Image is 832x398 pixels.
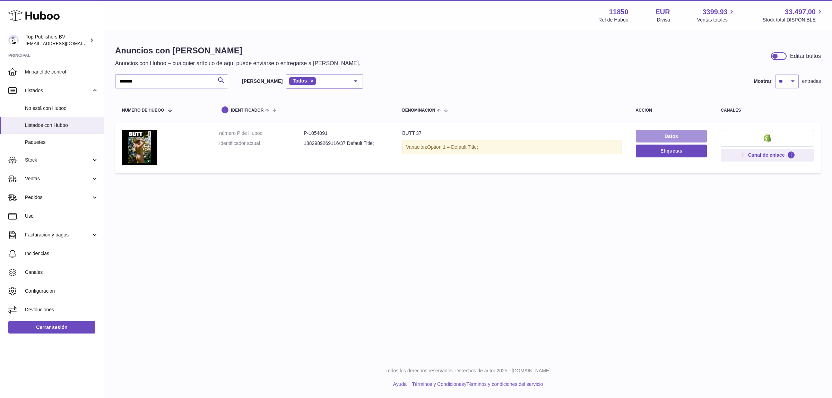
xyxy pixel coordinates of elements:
div: acción [636,108,707,113]
button: Canal de enlace [721,149,814,161]
span: Incidencias [25,250,98,257]
button: Etiquetas [636,145,707,157]
span: Option 1 = Default Title; [427,144,478,150]
span: número de Huboo [122,108,164,113]
dt: número P de Huboo [219,130,304,137]
a: 3399,93 Ventas totales [697,7,736,23]
a: Términos y condiciones del servicio [466,381,543,387]
span: identificador [231,108,263,113]
dd: 1882989269116/37 Default Title; [304,140,388,147]
a: Ayuda [393,381,407,387]
span: Listados [25,87,91,94]
span: Canal de enlace [748,152,785,158]
span: Mi panel de control [25,69,98,75]
span: 33.497,00 [785,7,816,17]
div: Ref de Huboo [598,17,628,23]
span: Facturación y pagos [25,232,91,238]
a: Cerrar sesión [8,321,95,334]
img: shopify-small.png [764,133,771,142]
span: Stock [25,157,91,163]
div: BUTT 37 [402,130,622,137]
label: Mostrar [754,78,771,85]
label: [PERSON_NAME] [242,78,283,85]
span: [EMAIL_ADDRESS][DOMAIN_NAME] [26,41,102,46]
img: internalAdmin-11850@internal.huboo.com [8,35,19,45]
p: Todos los derechos reservados. Derechos de autor 2025 - [DOMAIN_NAME] [110,367,826,374]
span: Devoluciones [25,306,98,313]
div: canales [721,108,814,113]
span: Ventas [25,175,91,182]
span: Pedidos [25,194,91,201]
span: Ventas totales [697,17,736,23]
span: Paquetes [25,139,98,146]
li: y [409,381,543,388]
span: Configuración [25,288,98,294]
span: Uso [25,213,98,219]
span: denominación [402,108,435,113]
strong: 11850 [609,7,629,17]
div: Variación: [402,140,622,154]
p: Anuncios con Huboo – cualquier artículo de aquí puede enviarse o entregarse a [PERSON_NAME]. [115,60,360,67]
span: Todos [293,78,307,84]
a: 33.497,00 Stock total DISPONIBLE [763,7,824,23]
span: No está con Huboo [25,105,98,112]
a: Datos [636,130,707,142]
dt: Identificador actual [219,140,304,147]
span: 3399,93 [702,7,727,17]
span: Canales [25,269,98,276]
strong: EUR [656,7,670,17]
span: entradas [802,78,821,85]
div: Divisa [657,17,670,23]
span: Stock total DISPONIBLE [763,17,824,23]
a: Términos y Condiciones [412,381,464,387]
span: Listados con Huboo [25,122,98,129]
div: Top Publishers BV [26,34,88,47]
img: BUTT 37 [122,130,157,165]
dd: P-1054091 [304,130,388,137]
h1: Anuncios con [PERSON_NAME] [115,45,360,56]
div: Editar bultos [790,52,821,60]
